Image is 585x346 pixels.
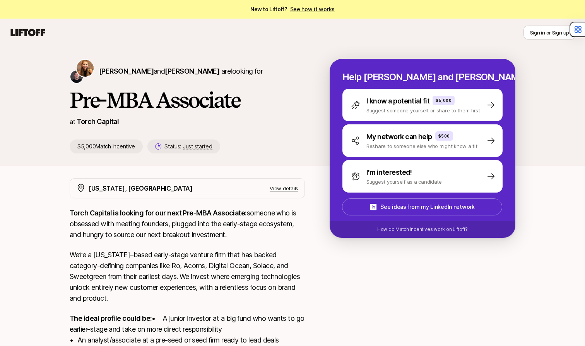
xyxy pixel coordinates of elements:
[164,142,212,151] p: Status:
[366,96,429,107] p: I know a potential fit
[70,117,75,127] p: at
[154,67,219,75] span: and
[380,202,474,212] p: See ideas from my LinkedIn network
[70,71,83,83] img: Christopher Harper
[70,139,143,153] p: $5,000 Match Incentive
[438,133,450,139] p: $500
[250,5,335,14] span: New to Liftoff?
[342,198,502,215] button: See ideas from my LinkedIn network
[366,178,442,186] p: Suggest yourself as a candidate
[70,314,152,322] strong: The ideal profile could be:
[366,107,480,114] p: Suggest someone yourself or share to them first
[436,97,452,103] p: $5,000
[270,184,298,192] p: View details
[377,226,468,233] p: How do Match Incentives work on Liftoff?
[99,67,154,75] span: [PERSON_NAME]
[523,26,576,40] button: Sign in or Sign up
[165,67,219,75] span: [PERSON_NAME]
[77,60,94,77] img: Katie Reiner
[183,143,212,150] span: Just started
[99,66,263,77] p: are looking for
[77,117,119,126] a: Torch Capital
[89,183,193,193] p: [US_STATE], [GEOGRAPHIC_DATA]
[290,6,335,12] a: See how it works
[70,208,305,240] p: someone who is obsessed with meeting founders, plugged into the early-stage ecosystem, and hungry...
[70,209,247,217] strong: Torch Capital is looking for our next Pre-MBA Associate:
[342,72,503,83] p: Help [PERSON_NAME] and [PERSON_NAME] hire
[70,250,305,304] p: We’re a [US_STATE]–based early-stage venture firm that has backed category-defining companies lik...
[70,88,305,112] h1: Pre-MBA Associate
[366,131,432,142] p: My network can help
[366,142,477,150] p: Reshare to someone else who might know a fit
[366,167,412,178] p: I'm interested!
